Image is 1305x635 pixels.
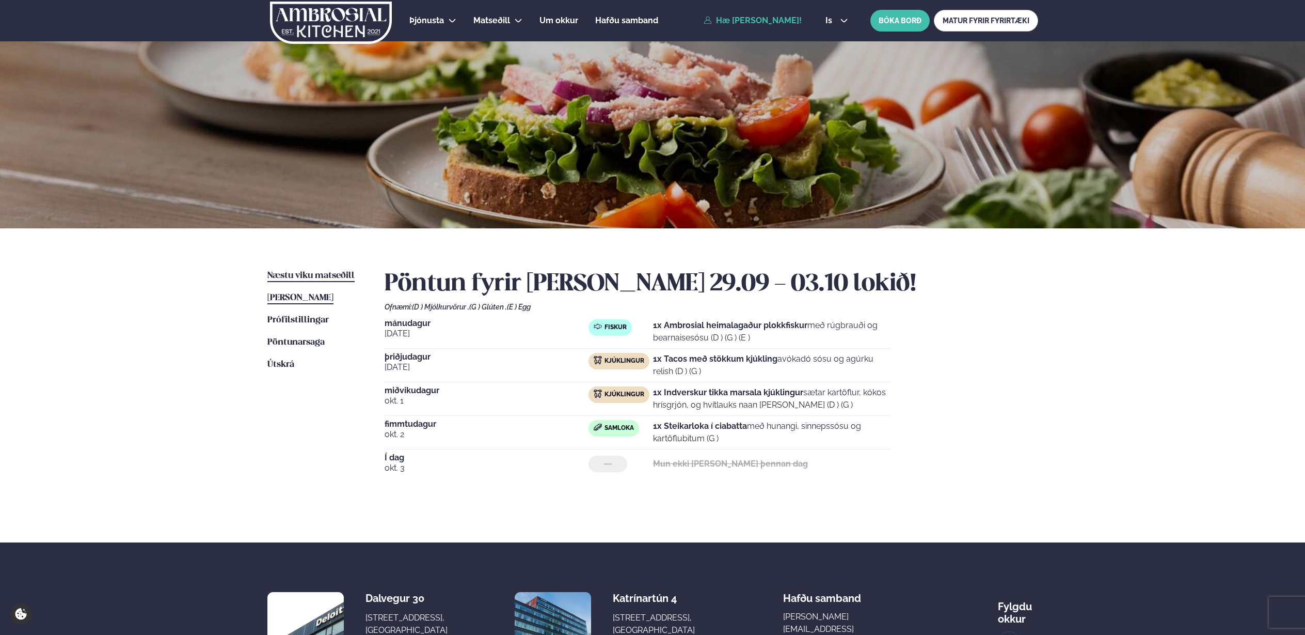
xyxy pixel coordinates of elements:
[594,390,602,398] img: chicken.svg
[385,428,588,441] span: okt. 2
[594,424,602,431] img: sandwich-new-16px.svg
[385,386,588,395] span: miðvikudagur
[267,338,325,347] span: Pöntunarsaga
[507,303,531,311] span: (E ) Egg
[595,14,658,27] a: Hafðu samband
[604,391,644,399] span: Kjúklingur
[653,386,890,411] p: sætar kartöflur, kókos hrísgrjón, og hvítlauks naan [PERSON_NAME] (D ) (G )
[365,592,448,605] div: Dalvegur 30
[653,421,747,431] strong: 1x Steikarloka í ciabatta
[385,420,588,428] span: fimmtudagur
[473,14,510,27] a: Matseðill
[594,356,602,364] img: chicken.svg
[604,357,644,365] span: Kjúklingur
[385,270,1038,299] h2: Pöntun fyrir [PERSON_NAME] 29.09 - 03.10 lokið!
[409,14,444,27] a: Þjónusta
[825,17,835,25] span: is
[267,360,294,369] span: Útskrá
[783,584,861,605] span: Hafðu samband
[653,320,807,330] strong: 1x Ambrosial heimalagaður plokkfiskur
[385,454,588,462] span: Í dag
[653,388,803,397] strong: 1x Indverskur tikka marsala kjúklingur
[385,303,1038,311] div: Ofnæmi:
[267,336,325,349] a: Pöntunarsaga
[934,10,1038,32] a: MATUR FYRIR FYRIRTÆKI
[817,17,856,25] button: is
[267,359,294,371] a: Útskrá
[385,395,588,407] span: okt. 1
[653,459,808,469] strong: Mun ekki [PERSON_NAME] þennan dag
[267,271,355,280] span: Næstu viku matseðill
[267,293,333,302] span: [PERSON_NAME]
[653,353,890,378] p: avókadó sósu og agúrku relish (D ) (G )
[998,592,1038,625] div: Fylgdu okkur
[385,328,588,340] span: [DATE]
[604,424,634,432] span: Samloka
[267,314,329,327] a: Prófílstillingar
[473,16,510,25] span: Matseðill
[267,316,329,324] span: Prófílstillingar
[653,319,890,344] p: með rúgbrauði og bearnaisesósu (D ) (G ) (E )
[613,592,695,605] div: Katrínartún 4
[604,460,612,468] span: ---
[267,270,355,282] a: Næstu viku matseðill
[870,10,930,32] button: BÓKA BORÐ
[267,292,333,304] a: [PERSON_NAME]
[653,420,890,445] p: með hunangi, sinnepssósu og kartöflubitum (G )
[604,323,627,332] span: Fiskur
[653,354,777,364] strong: 1x Tacos með stökkum kjúkling
[385,319,588,328] span: mánudagur
[539,14,578,27] a: Um okkur
[409,16,444,25] span: Þjónusta
[539,16,578,25] span: Um okkur
[469,303,507,311] span: (G ) Glúten ,
[10,603,31,625] a: Cookie settings
[385,361,588,374] span: [DATE]
[595,16,658,25] span: Hafðu samband
[269,2,393,44] img: logo
[385,462,588,474] span: okt. 3
[412,303,469,311] span: (D ) Mjólkurvörur ,
[704,16,802,25] a: Hæ [PERSON_NAME]!
[594,322,602,331] img: fish.svg
[385,353,588,361] span: þriðjudagur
